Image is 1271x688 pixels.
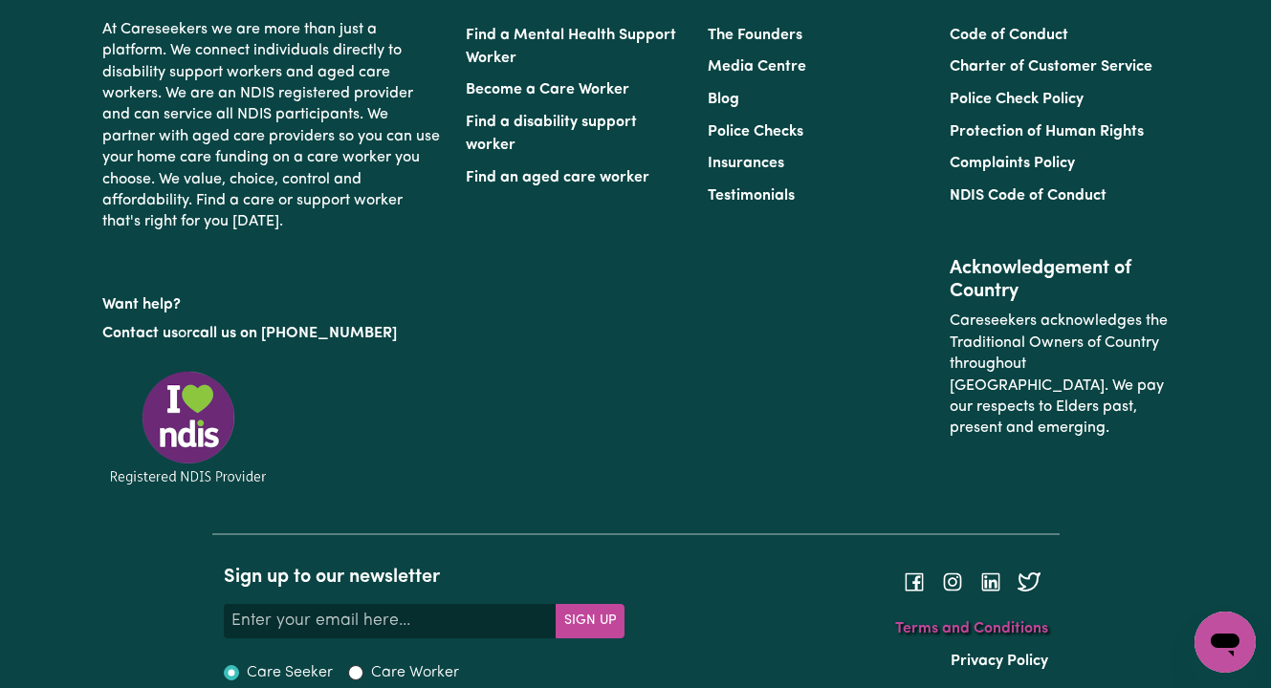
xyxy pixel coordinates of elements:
[102,11,443,241] p: At Careseekers we are more than just a platform. We connect individuals directly to disability su...
[708,156,784,171] a: Insurances
[895,621,1048,636] a: Terms and Conditions
[950,156,1075,171] a: Complaints Policy
[466,115,637,153] a: Find a disability support worker
[224,604,557,638] input: Enter your email here...
[941,573,964,589] a: Follow Careseekers on Instagram
[102,326,178,341] a: Contact us
[950,28,1068,43] a: Code of Conduct
[951,654,1048,669] a: Privacy Policy
[979,573,1002,589] a: Follow Careseekers on LinkedIn
[708,92,739,107] a: Blog
[102,287,443,315] p: Want help?
[556,604,625,638] button: Subscribe
[903,573,926,589] a: Follow Careseekers on Facebook
[708,59,806,75] a: Media Centre
[247,661,333,684] label: Care Seeker
[950,303,1169,446] p: Careseekers acknowledges the Traditional Owners of Country throughout [GEOGRAPHIC_DATA]. We pay o...
[192,326,397,341] a: call us on [PHONE_NUMBER]
[708,188,795,204] a: Testimonials
[224,566,625,589] h2: Sign up to our newsletter
[466,28,676,66] a: Find a Mental Health Support Worker
[102,315,443,352] p: or
[1018,573,1041,589] a: Follow Careseekers on Twitter
[371,661,459,684] label: Care Worker
[466,170,649,185] a: Find an aged care worker
[950,92,1084,107] a: Police Check Policy
[708,124,803,140] a: Police Checks
[950,59,1152,75] a: Charter of Customer Service
[708,28,802,43] a: The Founders
[466,82,629,97] a: Become a Care Worker
[950,124,1144,140] a: Protection of Human Rights
[950,188,1107,204] a: NDIS Code of Conduct
[1194,612,1256,673] iframe: Button to launch messaging window
[950,257,1169,303] h2: Acknowledgement of Country
[102,368,274,487] img: Registered NDIS provider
